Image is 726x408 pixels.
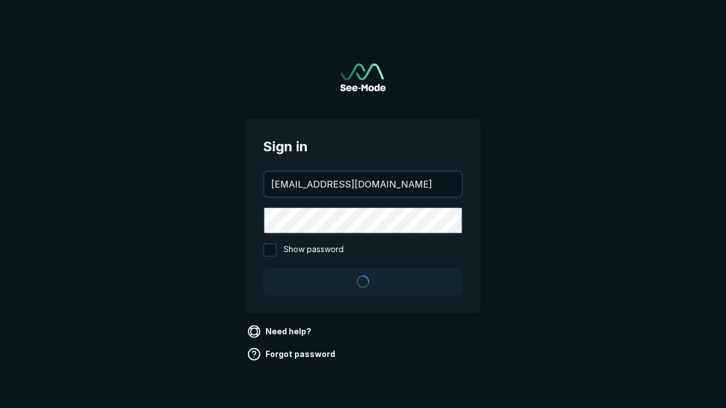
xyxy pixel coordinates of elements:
a: Go to sign in [340,63,386,91]
img: See-Mode Logo [340,63,386,91]
a: Need help? [245,322,316,341]
input: your@email.com [264,172,462,197]
span: Sign in [263,137,463,157]
span: Show password [284,243,344,257]
a: Forgot password [245,345,340,363]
